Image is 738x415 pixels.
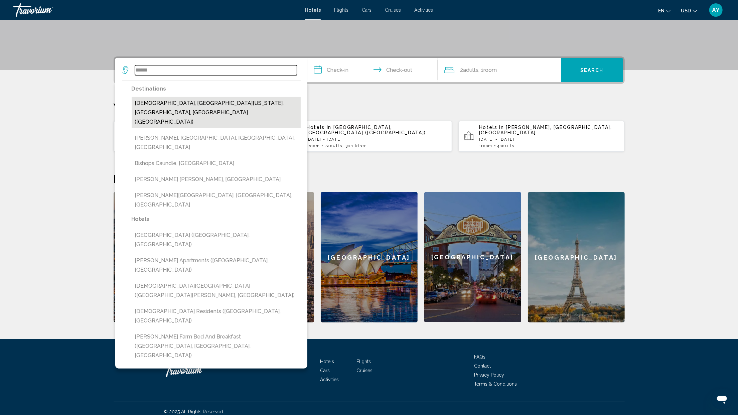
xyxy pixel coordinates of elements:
span: , 3 [342,143,367,148]
button: [PERSON_NAME], [GEOGRAPHIC_DATA], [GEOGRAPHIC_DATA], [GEOGRAPHIC_DATA] [132,132,301,154]
span: 1 [479,143,492,148]
a: Activities [320,377,339,382]
button: Hotels in [GEOGRAPHIC_DATA], [GEOGRAPHIC_DATA] ([GEOGRAPHIC_DATA])[DATE] - [DATE]1Room2Adults, 3C... [286,121,452,152]
button: Hotels in Escondido, [GEOGRAPHIC_DATA], [GEOGRAPHIC_DATA], [GEOGRAPHIC_DATA][DATE] - [DATE]1Room2... [114,121,280,152]
a: Hotels [320,359,334,364]
span: [GEOGRAPHIC_DATA], [GEOGRAPHIC_DATA] ([GEOGRAPHIC_DATA]) [306,125,426,135]
button: Change currency [681,6,697,15]
span: 1 [306,143,320,148]
p: Your Recent Searches [114,101,625,114]
a: Cars [320,368,330,373]
a: Contact [474,363,491,369]
button: Travelers: 2 adults, 0 children [438,58,561,82]
span: Adults [327,143,342,148]
span: AY [712,7,720,13]
button: Search [561,58,623,82]
button: Check in and out dates [307,58,438,82]
a: Travorium [13,3,298,17]
span: Room [309,143,320,148]
span: Room [481,143,493,148]
p: [DATE] - [DATE] [306,137,447,142]
span: Room [484,67,497,73]
button: [DEMOGRAPHIC_DATA], [GEOGRAPHIC_DATA][US_STATE], [GEOGRAPHIC_DATA], [GEOGRAPHIC_DATA] ([GEOGRAPHI... [132,97,301,128]
span: USD [681,8,691,13]
div: Search widget [115,58,623,82]
span: 2 [325,143,342,148]
a: [GEOGRAPHIC_DATA] [424,192,521,322]
a: Hotels [305,7,321,13]
p: Destinations [132,84,301,94]
a: Flights [334,7,348,13]
button: Hotels in [PERSON_NAME], [GEOGRAPHIC_DATA], [GEOGRAPHIC_DATA][DATE] - [DATE]1Room4Adults [459,121,625,152]
a: FAQs [474,354,486,360]
h2: Featured Destinations [114,172,625,185]
a: Activities [414,7,433,13]
a: Cars [362,7,372,13]
span: , 1 [479,65,497,75]
button: [PERSON_NAME] Apartments ([GEOGRAPHIC_DATA], [GEOGRAPHIC_DATA]) [132,254,301,276]
span: © 2025 All Rights Reserved. [164,409,225,414]
button: [GEOGRAPHIC_DATA] ([GEOGRAPHIC_DATA], [GEOGRAPHIC_DATA]) [132,229,301,251]
a: Cruises [385,7,401,13]
button: [PERSON_NAME][GEOGRAPHIC_DATA], [GEOGRAPHIC_DATA], [GEOGRAPHIC_DATA] [132,189,301,211]
button: [DEMOGRAPHIC_DATA][GEOGRAPHIC_DATA] ([GEOGRAPHIC_DATA][PERSON_NAME], [GEOGRAPHIC_DATA]) [132,280,301,302]
button: [PERSON_NAME] [PERSON_NAME], [GEOGRAPHIC_DATA] [132,173,301,186]
a: Flights [356,359,371,364]
span: [PERSON_NAME], [GEOGRAPHIC_DATA], [GEOGRAPHIC_DATA] [479,125,612,135]
a: [GEOGRAPHIC_DATA] [528,192,625,322]
a: [GEOGRAPHIC_DATA] [114,192,210,322]
span: Search [580,68,604,73]
a: Travorium [164,361,231,381]
a: Terms & Conditions [474,381,517,387]
span: Hotels in [306,125,331,130]
span: Hotels in [479,125,504,130]
span: Adults [463,67,479,73]
button: User Menu [707,3,725,17]
a: Privacy Policy [474,372,504,378]
span: 2 [460,65,479,75]
p: [DATE] - [DATE] [479,137,619,142]
span: Children [348,143,367,148]
span: en [658,8,665,13]
span: 4 [497,143,514,148]
button: Change language [658,6,671,15]
span: Adults [500,143,514,148]
div: [GEOGRAPHIC_DATA] [424,192,521,322]
iframe: Button to launch messaging window [711,388,733,410]
button: [PERSON_NAME] Farm Bed And Breakfast ([GEOGRAPHIC_DATA], [GEOGRAPHIC_DATA], [GEOGRAPHIC_DATA]) [132,330,301,362]
p: Hotels [132,215,301,224]
a: Cruises [356,368,373,373]
button: [DEMOGRAPHIC_DATA] Residents ([GEOGRAPHIC_DATA], [GEOGRAPHIC_DATA]) [132,305,301,327]
button: Bishops Caundle, [GEOGRAPHIC_DATA] [132,157,301,170]
a: [GEOGRAPHIC_DATA] [321,192,418,322]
